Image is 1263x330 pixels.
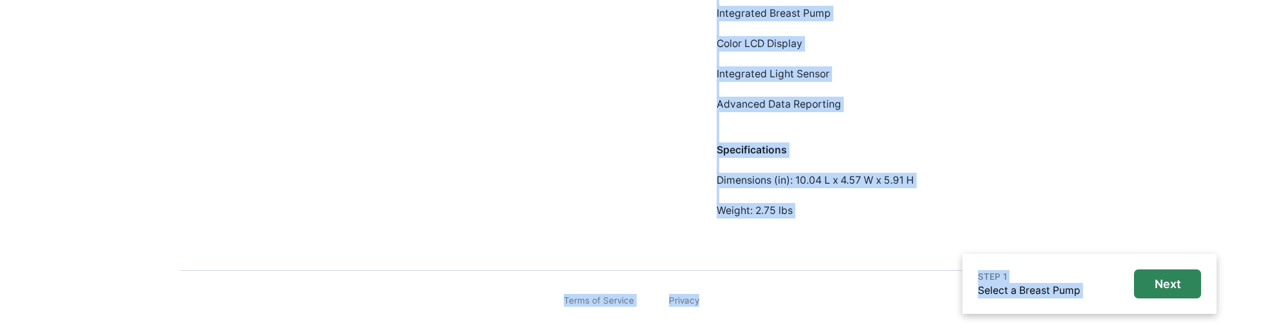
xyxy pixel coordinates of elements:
button: Next [1134,269,1201,298]
p: Next [1155,277,1181,291]
a: Privacy [669,294,699,307]
p: STEP 1 [978,270,1080,283]
a: Terms of Service [564,294,634,307]
a: Select a Breast Pump [978,284,1080,296]
strong: Specifications [717,144,787,156]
